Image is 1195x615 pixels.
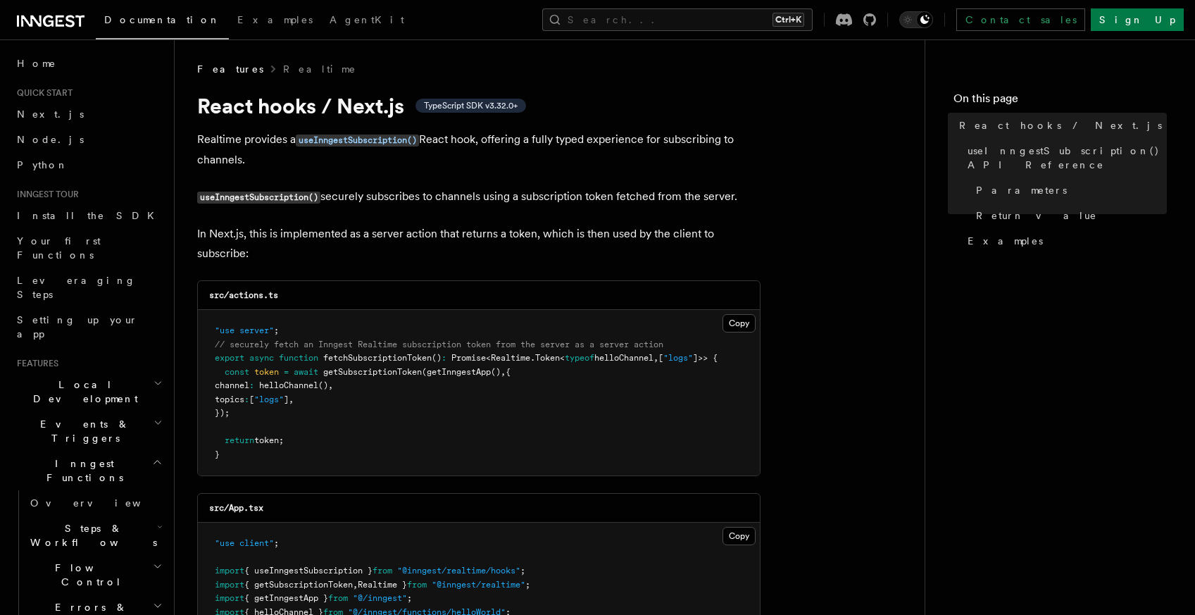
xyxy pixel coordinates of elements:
[237,14,313,25] span: Examples
[197,224,761,263] p: In Next.js, this is implemented as a server action that returns a token, which is then used by th...
[321,4,413,38] a: AgentKit
[17,314,138,340] span: Setting up your app
[520,566,525,576] span: ;
[962,228,1167,254] a: Examples
[407,580,427,590] span: from
[970,203,1167,228] a: Return value
[542,8,813,31] button: Search...Ctrl+K
[215,538,274,548] span: "use client"
[259,380,318,390] span: helloChannel
[953,90,1167,113] h4: On this page
[244,395,249,404] span: :
[96,4,229,39] a: Documentation
[279,353,318,363] span: function
[215,449,220,459] span: }
[296,132,419,146] a: useInngestSubscription()
[560,353,565,363] span: <
[11,411,165,451] button: Events & Triggers
[274,538,279,548] span: ;
[953,113,1167,138] a: React hooks / Next.js
[530,353,535,363] span: .
[25,561,153,589] span: Flow Control
[358,580,407,590] span: Realtime }
[215,380,249,390] span: channel
[17,56,56,70] span: Home
[17,108,84,120] span: Next.js
[976,183,1067,197] span: Parameters
[283,62,357,76] a: Realtime
[11,456,152,485] span: Inngest Functions
[249,395,254,404] span: [
[209,503,263,513] code: src/App.tsx
[442,353,446,363] span: :
[254,395,284,404] span: "logs"
[525,580,530,590] span: ;
[397,566,520,576] span: "@inngest/realtime/hooks"
[432,580,525,590] span: "@inngest/realtime"
[968,144,1167,172] span: useInngestSubscription() API Reference
[328,593,348,603] span: from
[373,566,392,576] span: from
[968,234,1043,248] span: Examples
[284,367,289,377] span: =
[249,353,274,363] span: async
[772,13,804,27] kbd: Ctrl+K
[330,14,404,25] span: AgentKit
[296,135,419,147] code: useInngestSubscription()
[407,593,412,603] span: ;
[11,51,165,76] a: Home
[11,228,165,268] a: Your first Functions
[254,435,284,445] span: token;
[11,358,58,369] span: Features
[491,367,501,377] span: ()
[328,380,333,390] span: ,
[25,555,165,595] button: Flow Control
[11,189,79,200] span: Inngest tour
[722,527,756,545] button: Copy
[17,210,163,221] span: Install the SDK
[197,192,320,204] code: useInngestSubscription()
[229,4,321,38] a: Examples
[17,159,68,170] span: Python
[11,378,154,406] span: Local Development
[25,516,165,555] button: Steps & Workflows
[11,101,165,127] a: Next.js
[663,353,693,363] span: "logs"
[970,178,1167,203] a: Parameters
[254,367,279,377] span: token
[215,340,663,349] span: // securely fetch an Inngest Realtime subscription token from the server as a server action
[17,235,101,261] span: Your first Functions
[294,367,318,377] span: await
[959,118,1162,132] span: React hooks / Next.js
[535,353,560,363] span: Token
[658,353,663,363] span: [
[289,395,294,404] span: ,
[215,593,244,603] span: import
[11,152,165,178] a: Python
[215,395,244,404] span: topics
[209,290,278,300] code: src/actions.ts
[197,187,761,207] p: securely subscribes to channels using a subscription token fetched from the server.
[427,367,491,377] span: getInngestApp
[506,367,511,377] span: {
[693,353,718,363] span: ]>> {
[197,93,761,118] h1: React hooks / Next.js
[11,307,165,347] a: Setting up your app
[11,87,73,99] span: Quick start
[197,130,761,170] p: Realtime provides a React hook, offering a fully typed experience for subscribing to channels.
[244,580,353,590] span: { getSubscriptionToken
[451,353,486,363] span: Promise
[323,353,432,363] span: fetchSubscriptionToken
[215,325,274,335] span: "use server"
[899,11,933,28] button: Toggle dark mode
[215,408,230,418] span: });
[353,580,358,590] span: ,
[11,372,165,411] button: Local Development
[11,417,154,445] span: Events & Triggers
[432,353,442,363] span: ()
[722,314,756,333] button: Copy
[284,395,289,404] span: ]
[956,8,1085,31] a: Contact sales
[17,275,136,300] span: Leveraging Steps
[25,521,157,549] span: Steps & Workflows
